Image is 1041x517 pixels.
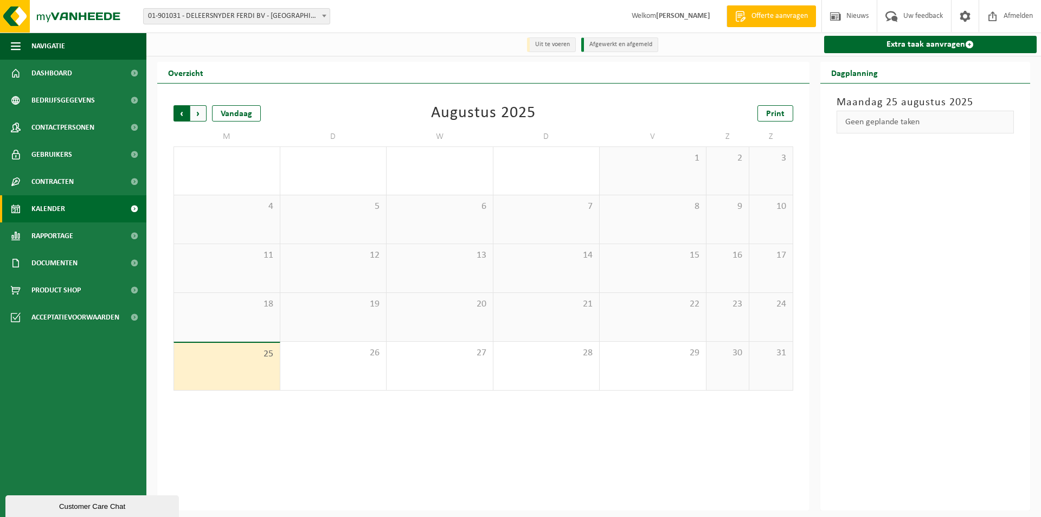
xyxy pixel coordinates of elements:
[173,127,280,146] td: M
[31,304,119,331] span: Acceptatievoorwaarden
[499,201,594,213] span: 7
[31,250,78,277] span: Documenten
[712,250,744,261] span: 16
[605,201,701,213] span: 8
[392,298,487,310] span: 20
[392,347,487,359] span: 27
[31,222,73,250] span: Rapportage
[190,105,207,122] span: Volgende
[286,347,381,359] span: 26
[605,250,701,261] span: 15
[5,493,181,517] iframe: chat widget
[755,347,787,359] span: 31
[212,105,261,122] div: Vandaag
[706,127,750,146] td: Z
[755,201,787,213] span: 10
[820,62,889,83] h2: Dagplanning
[824,36,1037,53] a: Extra taak aanvragen
[755,152,787,164] span: 3
[712,298,744,310] span: 23
[31,33,65,60] span: Navigatie
[766,110,785,118] span: Print
[600,127,706,146] td: V
[605,298,701,310] span: 22
[431,105,536,122] div: Augustus 2025
[392,201,487,213] span: 6
[527,37,576,52] li: Uit te voeren
[179,348,274,360] span: 25
[31,87,95,114] span: Bedrijfsgegevens
[143,8,330,24] span: 01-901031 - DELEERSNYDER FERDI BV - MOORSLEDE
[493,127,600,146] td: D
[392,250,487,261] span: 13
[499,250,594,261] span: 14
[656,12,710,20] strong: [PERSON_NAME]
[179,250,274,261] span: 11
[749,127,793,146] td: Z
[31,114,94,141] span: Contactpersonen
[581,37,658,52] li: Afgewerkt en afgemeld
[179,201,274,213] span: 4
[387,127,493,146] td: W
[286,201,381,213] span: 5
[605,347,701,359] span: 29
[755,298,787,310] span: 24
[31,141,72,168] span: Gebruikers
[31,277,81,304] span: Product Shop
[173,105,190,122] span: Vorige
[712,152,744,164] span: 2
[749,11,811,22] span: Offerte aanvragen
[757,105,793,122] a: Print
[286,298,381,310] span: 19
[179,298,274,310] span: 18
[755,250,787,261] span: 17
[712,347,744,359] span: 30
[727,5,816,27] a: Offerte aanvragen
[31,195,65,222] span: Kalender
[605,152,701,164] span: 1
[31,168,74,195] span: Contracten
[837,111,1014,133] div: Geen geplande taken
[157,62,214,83] h2: Overzicht
[286,250,381,261] span: 12
[31,60,72,87] span: Dashboard
[280,127,387,146] td: D
[499,347,594,359] span: 28
[144,9,330,24] span: 01-901031 - DELEERSNYDER FERDI BV - MOORSLEDE
[712,201,744,213] span: 9
[837,94,1014,111] h3: Maandag 25 augustus 2025
[499,298,594,310] span: 21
